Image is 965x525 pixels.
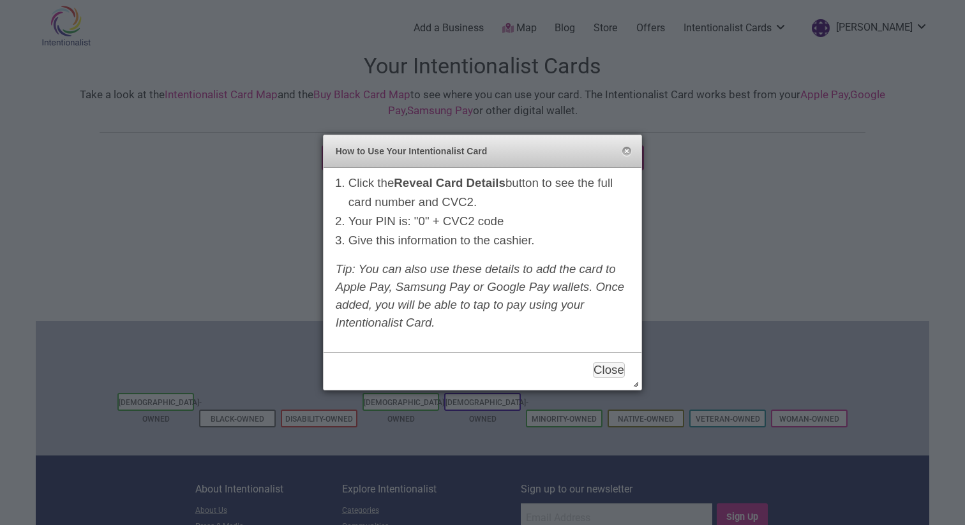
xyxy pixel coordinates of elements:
[348,174,630,212] li: Click the button to see the full card number and CVC2.
[348,231,630,250] li: Give this information to the cashier.
[348,212,630,231] li: Your PIN is: "0" + CVC2 code
[336,145,601,158] span: How to Use Your Intentionalist Card
[622,147,632,157] button: Close
[394,176,505,189] strong: Reveal Card Details
[336,262,625,329] em: Tip: You can also use these details to add the card to Apple Pay, Samsung Pay or Google Pay walle...
[593,362,625,378] button: Close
